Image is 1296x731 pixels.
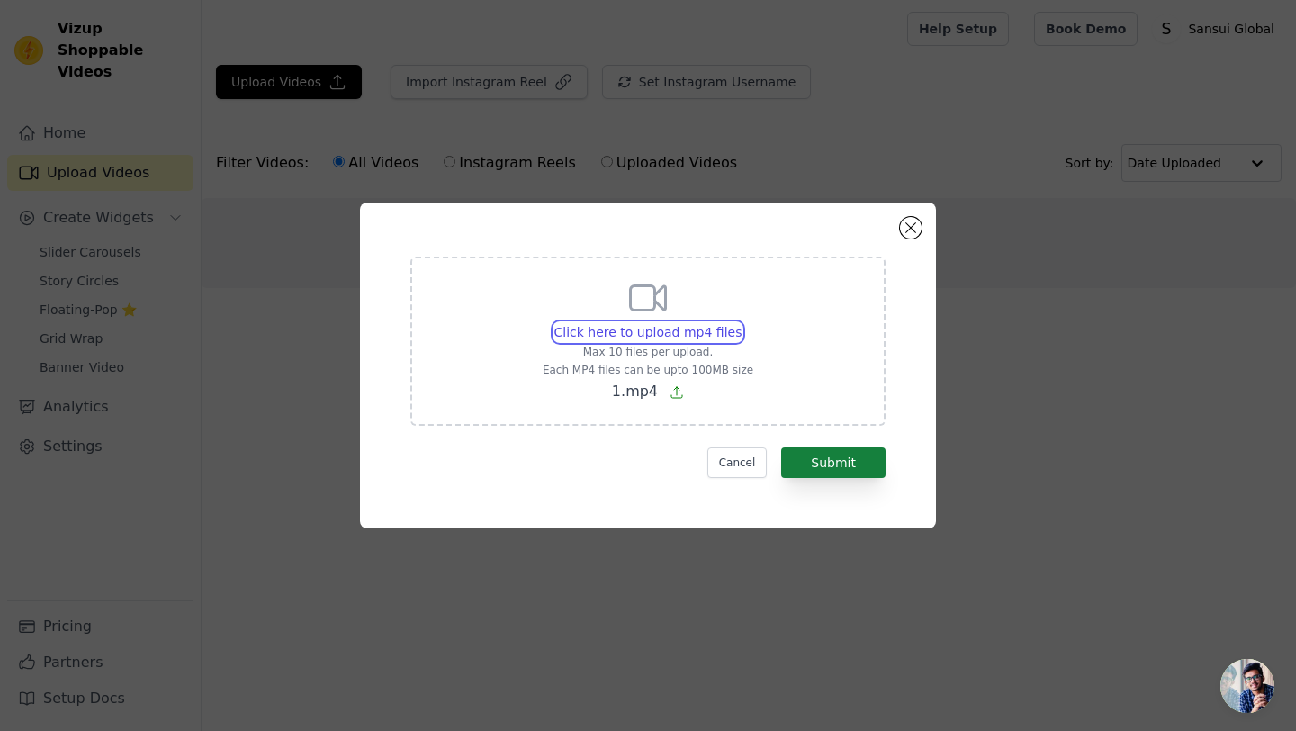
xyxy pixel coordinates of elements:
button: Submit [781,447,886,478]
span: Click here to upload mp4 files [554,325,742,339]
button: Cancel [707,447,768,478]
button: Close modal [900,217,922,239]
span: 1.mp4 [612,383,658,400]
div: Open chat [1220,659,1274,713]
p: Max 10 files per upload. [543,345,753,359]
p: Each MP4 files can be upto 100MB size [543,363,753,377]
